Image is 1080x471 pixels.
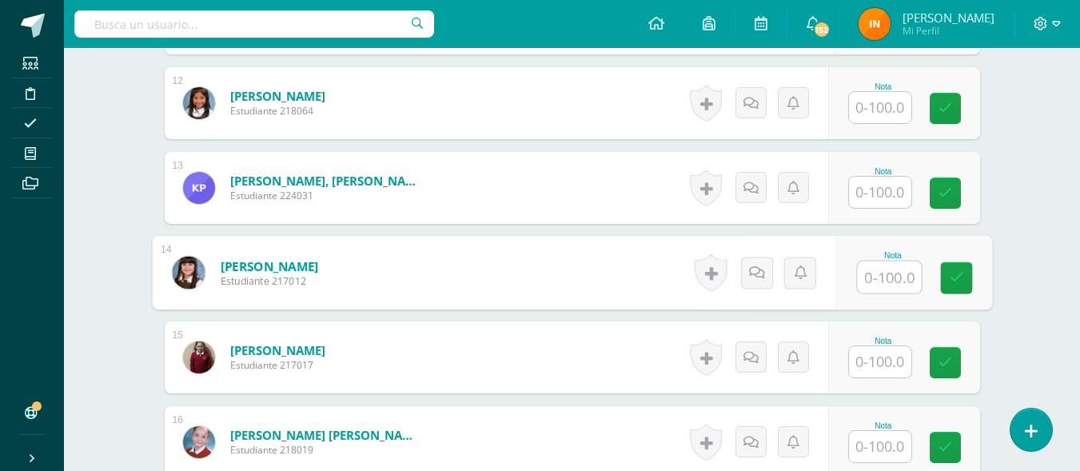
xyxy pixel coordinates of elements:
[848,82,919,91] div: Nota
[230,342,325,358] a: [PERSON_NAME]
[857,261,921,293] input: 0-100.0
[848,421,919,430] div: Nota
[230,104,325,118] span: Estudiante 218064
[183,172,215,204] img: 7c532318c0e18c9ee9db8a22c0ea9820.png
[172,256,205,289] img: 5161e068398b3184e914b2b9fdbf8c36.png
[849,177,911,208] input: 0-100.0
[220,274,318,289] span: Estudiante 217012
[183,87,215,119] img: 754b15787495cc58131d2ad856263848.png
[849,431,911,462] input: 0-100.0
[230,173,422,189] a: [PERSON_NAME], [PERSON_NAME]
[848,337,919,345] div: Nota
[856,251,929,260] div: Nota
[183,426,215,458] img: 8a9aa690d1d8b323489802acba7d620f.png
[230,88,325,104] a: [PERSON_NAME]
[849,92,911,123] input: 0-100.0
[74,10,434,38] input: Busca un usuario...
[230,427,422,443] a: [PERSON_NAME] [PERSON_NAME]
[903,24,994,38] span: Mi Perfil
[230,358,325,372] span: Estudiante 217017
[183,341,215,373] img: 547d42d2ab289de407d06245475fa4bf.png
[848,167,919,176] div: Nota
[903,10,994,26] span: [PERSON_NAME]
[859,8,891,40] img: 0fb9ae38364872bd0192a0cbcae1dc9f.png
[230,443,422,457] span: Estudiante 218019
[849,346,911,377] input: 0-100.0
[230,189,422,202] span: Estudiante 224031
[813,21,831,38] span: 152
[220,257,318,274] a: [PERSON_NAME]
